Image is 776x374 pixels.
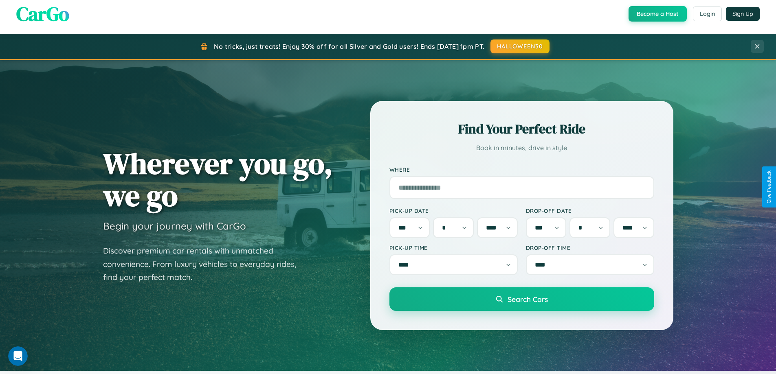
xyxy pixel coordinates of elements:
iframe: Intercom live chat [8,346,28,366]
button: HALLOWEEN30 [490,39,550,53]
h1: Wherever you go, we go [103,147,333,212]
label: Pick-up Time [389,244,518,251]
button: Sign Up [726,7,760,21]
p: Discover premium car rentals with unmatched convenience. From luxury vehicles to everyday rides, ... [103,244,307,284]
h3: Begin your journey with CarGo [103,220,246,232]
label: Where [389,166,654,173]
button: Login [693,7,722,21]
label: Pick-up Date [389,207,518,214]
button: Search Cars [389,287,654,311]
div: Give Feedback [766,171,772,203]
span: No tricks, just treats! Enjoy 30% off for all Silver and Gold users! Ends [DATE] 1pm PT. [214,42,484,50]
p: Book in minutes, drive in style [389,142,654,154]
span: Search Cars [508,295,548,304]
label: Drop-off Time [526,244,654,251]
button: Become a Host [629,6,687,22]
span: CarGo [16,0,69,27]
label: Drop-off Date [526,207,654,214]
h2: Find Your Perfect Ride [389,120,654,138]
